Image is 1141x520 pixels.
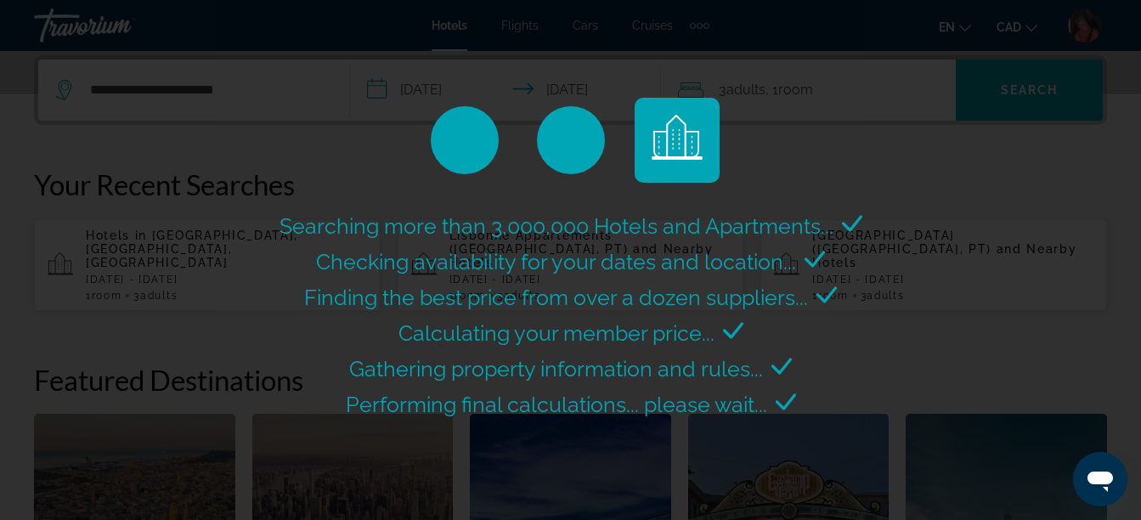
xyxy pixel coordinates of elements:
[346,392,767,417] span: Performing final calculations... please wait...
[1073,452,1127,506] iframe: Bouton de lancement de la fenêtre de messagerie
[398,320,715,346] span: Calculating your member price...
[280,213,833,239] span: Searching more than 3,000,000 Hotels and Apartments...
[349,356,763,382] span: Gathering property information and rules...
[304,285,808,310] span: Finding the best price from over a dozen suppliers...
[316,249,796,274] span: Checking availability for your dates and location...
